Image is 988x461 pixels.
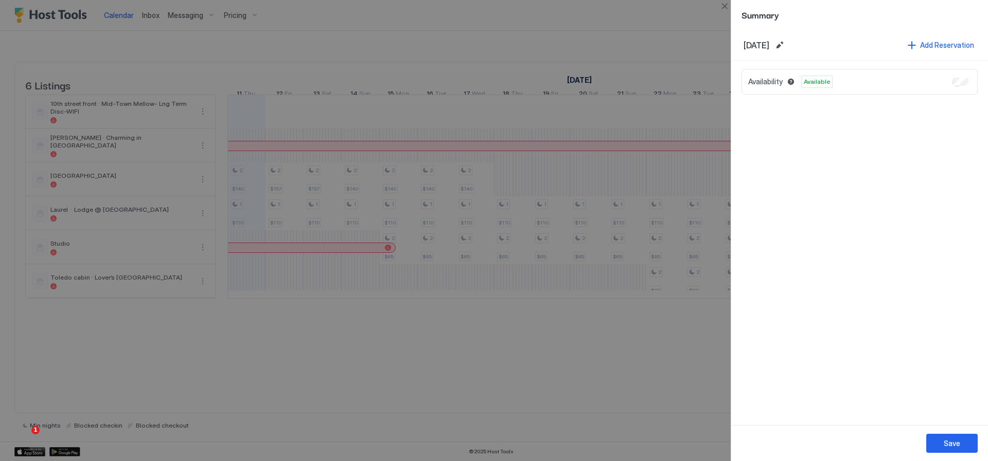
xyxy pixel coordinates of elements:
[748,77,783,86] span: Availability
[944,438,960,449] div: Save
[785,76,797,88] button: Blocked dates override all pricing rules and remain unavailable until manually unblocked
[926,434,978,453] button: Save
[31,426,40,434] span: 1
[773,39,786,51] button: Edit date range
[906,38,976,52] button: Add Reservation
[920,40,974,50] div: Add Reservation
[744,40,769,50] span: [DATE]
[804,77,830,86] span: Available
[10,426,35,451] iframe: Intercom live chat
[742,8,978,21] span: Summary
